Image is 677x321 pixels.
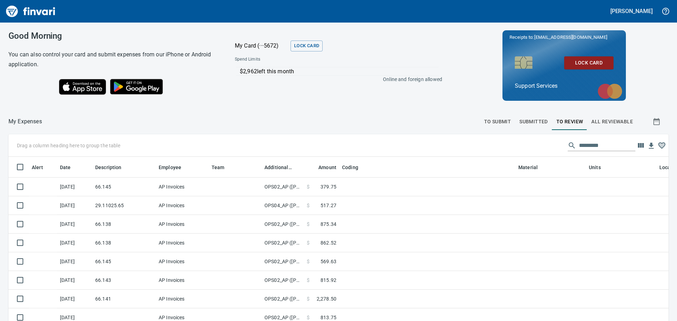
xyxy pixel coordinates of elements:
[321,239,336,246] span: 862.52
[262,252,304,271] td: OPS02_AP ([PERSON_NAME], [PERSON_NAME], [PERSON_NAME], [PERSON_NAME])
[321,183,336,190] span: 379.75
[156,234,209,252] td: AP Invoices
[264,163,301,172] span: Additional Reviewer
[156,252,209,271] td: AP Invoices
[8,50,217,69] h6: You can also control your card and submit expenses from our iPhone or Android application.
[307,295,310,302] span: $
[4,3,57,20] img: Finvari
[321,314,336,321] span: 813.75
[156,178,209,196] td: AP Invoices
[156,271,209,290] td: AP Invoices
[229,76,442,83] p: Online and foreign allowed
[262,215,304,234] td: OPS02_AP ([PERSON_NAME], [PERSON_NAME], [PERSON_NAME], [PERSON_NAME])
[307,221,310,228] span: $
[309,163,336,172] span: Amount
[591,117,633,126] span: All Reviewable
[307,183,310,190] span: $
[635,140,646,151] button: Choose columns to display
[60,163,80,172] span: Date
[262,234,304,252] td: OPS02_AP ([PERSON_NAME], [PERSON_NAME], [PERSON_NAME], [PERSON_NAME])
[533,34,608,41] span: [EMAIL_ADDRESS][DOMAIN_NAME]
[60,163,71,172] span: Date
[262,196,304,215] td: OPS04_AP ([PERSON_NAME], [PERSON_NAME], [PERSON_NAME], [PERSON_NAME], [PERSON_NAME])
[291,41,323,51] button: Lock Card
[307,314,310,321] span: $
[156,290,209,308] td: AP Invoices
[57,252,92,271] td: [DATE]
[57,234,92,252] td: [DATE]
[159,163,181,172] span: Employee
[321,277,336,284] span: 815.92
[57,178,92,196] td: [DATE]
[92,196,156,215] td: 29.11025.65
[321,221,336,228] span: 875.34
[57,290,92,308] td: [DATE]
[156,215,209,234] td: AP Invoices
[594,80,626,103] img: mastercard.svg
[92,252,156,271] td: 66.145
[32,163,52,172] span: Alert
[609,6,654,17] button: [PERSON_NAME]
[556,117,583,126] span: To Review
[518,163,547,172] span: Material
[92,271,156,290] td: 66.143
[17,142,120,149] p: Drag a column heading here to group the table
[294,42,319,50] span: Lock Card
[342,163,358,172] span: Coding
[8,117,42,126] nav: breadcrumb
[212,163,234,172] span: Team
[92,178,156,196] td: 66.145
[262,178,304,196] td: OPS02_AP ([PERSON_NAME], [PERSON_NAME], [PERSON_NAME], [PERSON_NAME])
[564,56,614,69] button: Lock Card
[156,196,209,215] td: AP Invoices
[92,290,156,308] td: 66.141
[321,202,336,209] span: 517.27
[589,163,601,172] span: Units
[307,202,310,209] span: $
[307,277,310,284] span: $
[307,258,310,265] span: $
[57,215,92,234] td: [DATE]
[570,58,608,67] span: Lock Card
[92,234,156,252] td: 66.138
[646,141,657,151] button: Download table
[518,163,538,172] span: Material
[240,67,439,76] p: $2,962 left this month
[57,271,92,290] td: [DATE]
[342,163,367,172] span: Coding
[610,7,653,15] h5: [PERSON_NAME]
[262,271,304,290] td: OPS02_AP ([PERSON_NAME], [PERSON_NAME], [PERSON_NAME], [PERSON_NAME])
[510,34,619,41] p: Receipts to:
[8,117,42,126] p: My Expenses
[307,239,310,246] span: $
[318,163,336,172] span: Amount
[95,163,122,172] span: Description
[657,140,667,151] button: Column choices favorited. Click to reset to default
[264,163,292,172] span: Additional Reviewer
[321,258,336,265] span: 569.63
[484,117,511,126] span: To Submit
[59,79,106,95] img: Download on the App Store
[32,163,43,172] span: Alert
[589,163,610,172] span: Units
[519,117,548,126] span: Submitted
[159,163,190,172] span: Employee
[515,82,614,90] p: Support Services
[106,75,167,98] img: Get it on Google Play
[262,290,304,308] td: OPS02_AP ([PERSON_NAME], [PERSON_NAME], [PERSON_NAME], [PERSON_NAME])
[95,163,131,172] span: Description
[57,196,92,215] td: [DATE]
[235,56,350,63] span: Spend Limits
[235,42,288,50] p: My Card (···5672)
[317,295,336,302] span: 2,278.50
[212,163,225,172] span: Team
[8,31,217,41] h3: Good Morning
[646,113,669,130] button: Show transactions within a particular date range
[92,215,156,234] td: 66.138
